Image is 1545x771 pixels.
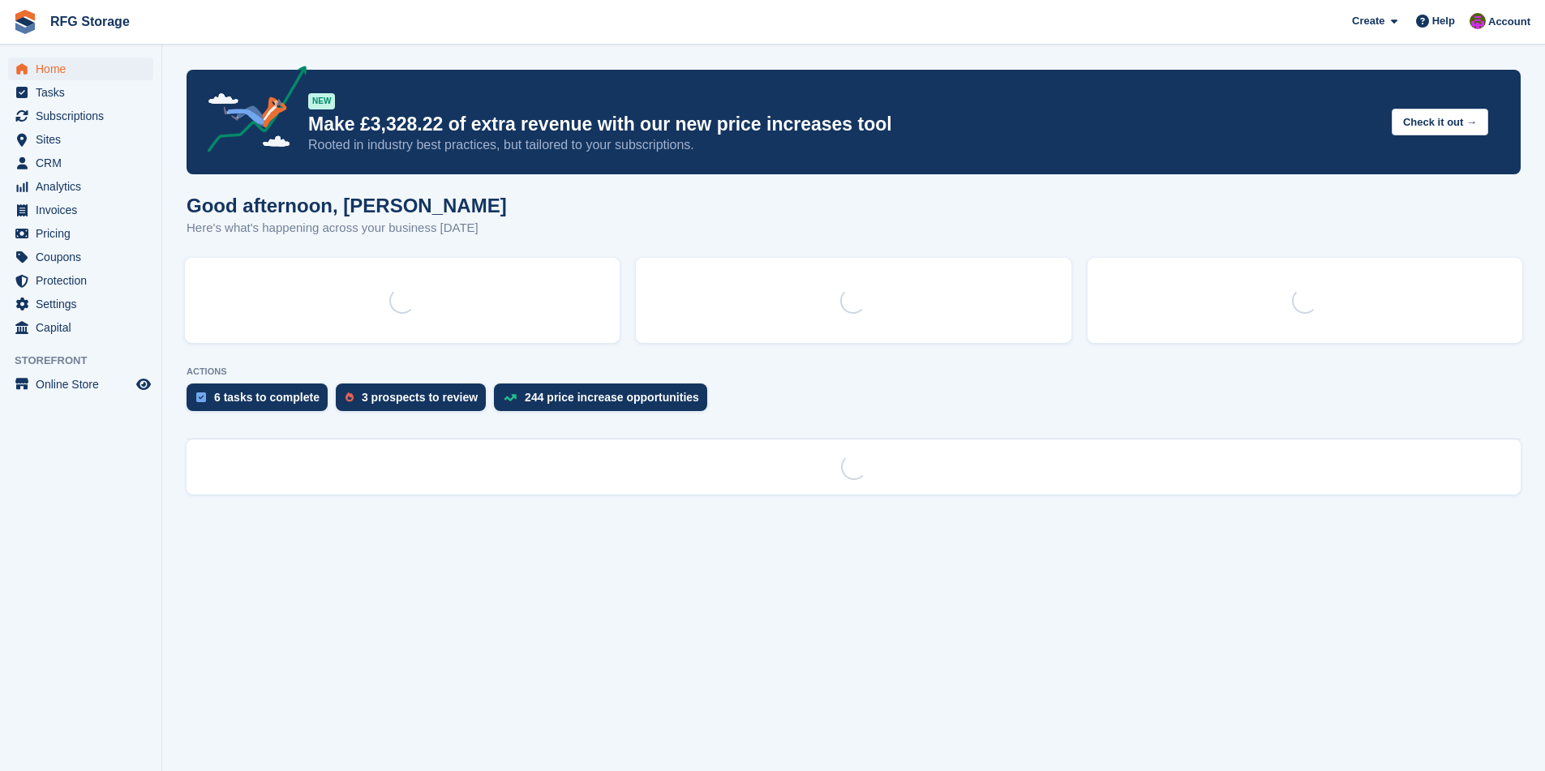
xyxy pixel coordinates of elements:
h1: Good afternoon, [PERSON_NAME] [187,195,507,216]
span: Tasks [36,81,133,104]
a: menu [8,316,153,339]
p: Rooted in industry best practices, but tailored to your subscriptions. [308,136,1379,154]
span: Analytics [36,175,133,198]
a: menu [8,222,153,245]
button: Check it out → [1392,109,1488,135]
span: Pricing [36,222,133,245]
a: 3 prospects to review [336,383,494,419]
a: menu [8,58,153,80]
div: 3 prospects to review [362,391,478,404]
a: 244 price increase opportunities [494,383,715,419]
a: menu [8,175,153,198]
img: prospect-51fa495bee0391a8d652442698ab0144808aea92771e9ea1ae160a38d050c398.svg [345,392,354,402]
span: Home [36,58,133,80]
div: NEW [308,93,335,109]
a: Preview store [134,375,153,394]
a: menu [8,269,153,292]
div: 6 tasks to complete [214,391,320,404]
a: RFG Storage [44,8,136,35]
p: Make £3,328.22 of extra revenue with our new price increases tool [308,113,1379,136]
a: 6 tasks to complete [187,383,336,419]
a: menu [8,128,153,151]
p: Here's what's happening across your business [DATE] [187,219,507,238]
span: Help [1432,13,1455,29]
span: Sites [36,128,133,151]
span: Capital [36,316,133,339]
img: stora-icon-8386f47178a22dfd0bd8f6a31ec36ba5ce8667c1dd55bd0f319d3a0aa187defe.svg [13,10,37,34]
p: ACTIONS [187,366,1521,377]
span: CRM [36,152,133,174]
span: Invoices [36,199,133,221]
span: Settings [36,293,133,315]
span: Online Store [36,373,133,396]
a: menu [8,152,153,174]
span: Protection [36,269,133,292]
img: price-adjustments-announcement-icon-8257ccfd72463d97f412b2fc003d46551f7dbcb40ab6d574587a9cd5c0d94... [194,66,307,158]
a: menu [8,199,153,221]
img: Laura Lawson [1470,13,1486,29]
span: Storefront [15,353,161,369]
img: task-75834270c22a3079a89374b754ae025e5fb1db73e45f91037f5363f120a921f8.svg [196,392,206,402]
div: 244 price increase opportunities [525,391,699,404]
a: menu [8,293,153,315]
span: Account [1488,14,1530,30]
a: menu [8,373,153,396]
a: menu [8,105,153,127]
span: Subscriptions [36,105,133,127]
span: Coupons [36,246,133,268]
img: price_increase_opportunities-93ffe204e8149a01c8c9dc8f82e8f89637d9d84a8eef4429ea346261dce0b2c0.svg [504,394,517,401]
span: Create [1352,13,1384,29]
a: menu [8,246,153,268]
a: menu [8,81,153,104]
